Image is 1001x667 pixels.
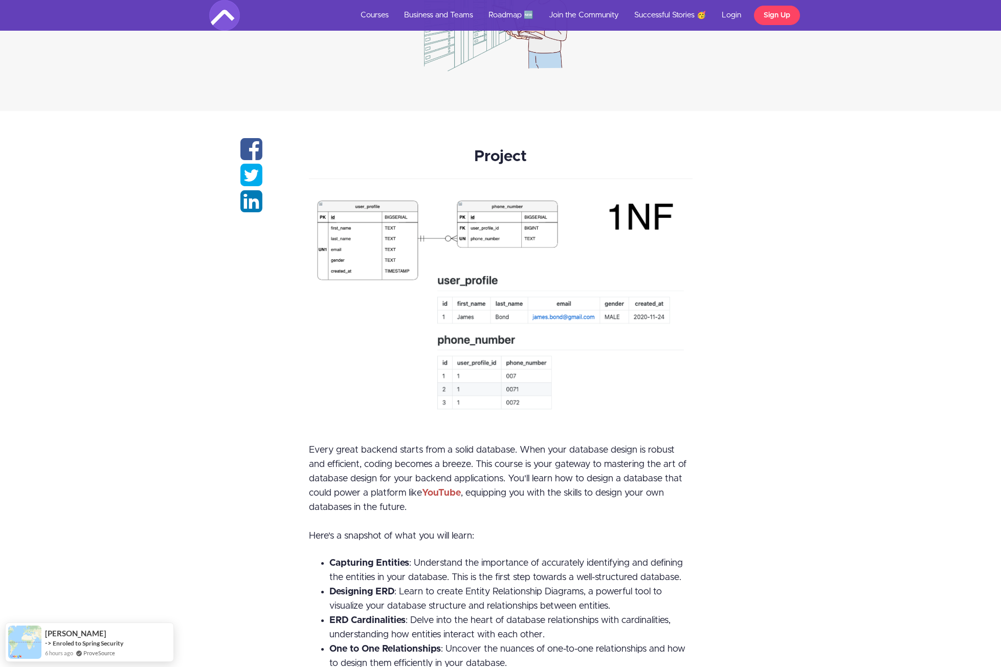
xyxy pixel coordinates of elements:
[45,639,52,647] span: ->
[240,151,262,160] a: Share on facebook
[329,644,441,654] strong: One to One Relationships
[240,203,262,212] a: Share on linkedin
[309,189,693,414] img: twwLXMqRnG34Vwo7KfwO_Screenshot+2020-12-18+at+21.28.40.png
[8,626,41,659] img: provesource social proof notification image
[754,6,800,25] a: Sign Up
[309,446,686,541] span: Every great backend starts from a solid database. When your database design is robust and efficie...
[329,559,409,568] strong: Capturing Entities
[329,616,406,625] strong: ERD Cardinalities
[329,616,671,639] span: : Delve into the heart of database relationships with cardinalities, understanding how entities i...
[329,559,683,582] span: : Understand the importance of accurately identifying and defining the entities in your database....
[240,177,262,186] a: Share on twitter
[53,639,123,647] a: Enroled to Spring Security
[45,649,73,657] span: 6 hours ago
[329,587,662,611] span: : Learn to create Entity Relationship Diagrams, a powerful tool to visualize your database struct...
[474,149,527,164] strong: Project
[422,488,461,498] strong: YouTube
[83,649,115,657] a: ProveSource
[329,587,394,596] strong: Designing ERD
[45,629,106,638] span: [PERSON_NAME]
